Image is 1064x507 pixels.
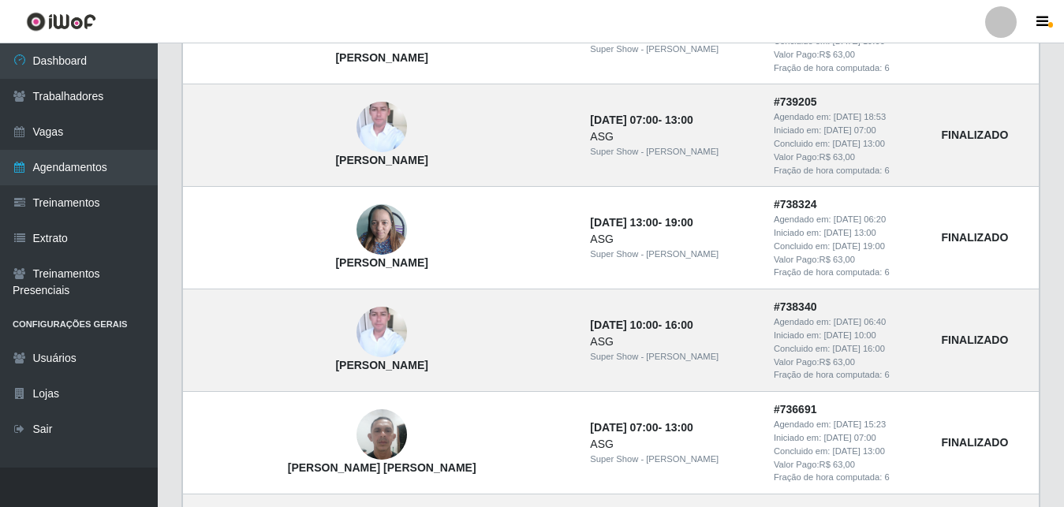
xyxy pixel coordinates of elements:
div: Fração de hora computada: 6 [774,266,923,279]
strong: # 738340 [774,300,817,313]
strong: # 739205 [774,95,817,108]
time: [DATE] 13:00 [833,139,885,148]
div: Super Show - [PERSON_NAME] [590,350,755,363]
strong: [PERSON_NAME] [PERSON_NAME] [288,461,476,474]
div: Agendado em: [774,110,923,124]
time: [DATE] 18:53 [834,112,886,121]
div: Iniciado em: [774,226,923,240]
div: ASG [590,129,755,145]
strong: # 738324 [774,198,817,211]
time: [DATE] 06:40 [834,317,886,326]
time: [DATE] 15:23 [834,419,886,429]
div: ASG [590,231,755,248]
div: Valor Pago: R$ 63,00 [774,458,923,472]
div: Iniciado em: [774,431,923,445]
div: Concluido em: [774,342,923,356]
div: ASG [590,436,755,453]
img: Tiago Paiva da Silva [357,95,407,158]
time: [DATE] 19:00 [833,241,885,251]
time: [DATE] 07:00 [823,125,875,135]
div: Fração de hora computada: 6 [774,62,923,75]
time: [DATE] 10:00 [590,319,658,331]
time: [DATE] 07:00 [590,114,658,126]
div: Super Show - [PERSON_NAME] [590,145,755,158]
time: 16:00 [665,319,693,331]
strong: - [590,216,693,229]
time: 13:00 [665,114,693,126]
div: Super Show - [PERSON_NAME] [590,43,755,56]
time: [DATE] 06:20 [834,214,886,224]
strong: [PERSON_NAME] [335,154,427,166]
strong: FINALIZADO [942,436,1009,449]
div: Valor Pago: R$ 63,00 [774,151,923,164]
time: [DATE] 16:00 [833,344,885,353]
strong: # 736691 [774,403,817,416]
strong: - [590,319,693,331]
div: Agendado em: [774,315,923,329]
div: Concluido em: [774,240,923,253]
strong: [PERSON_NAME] [335,256,427,269]
div: Valor Pago: R$ 63,00 [774,253,923,267]
div: Iniciado em: [774,329,923,342]
time: [DATE] 19:00 [833,36,885,46]
strong: - [590,421,693,434]
strong: FINALIZADO [942,231,1009,244]
div: Fração de hora computada: 6 [774,164,923,177]
div: Valor Pago: R$ 63,00 [774,48,923,62]
time: [DATE] 07:00 [823,433,875,442]
time: [DATE] 10:00 [823,330,875,340]
div: Valor Pago: R$ 63,00 [774,356,923,369]
time: [DATE] 13:00 [823,228,875,237]
strong: FINALIZADO [942,129,1009,141]
img: Damiana Gomes da Silva [357,196,407,263]
img: CoreUI Logo [26,12,96,32]
div: Agendado em: [774,213,923,226]
strong: [PERSON_NAME] [335,359,427,371]
div: Super Show - [PERSON_NAME] [590,453,755,466]
div: Iniciado em: [774,124,923,137]
time: 13:00 [665,421,693,434]
strong: - [590,114,693,126]
div: Concluido em: [774,137,923,151]
div: Fração de hora computada: 6 [774,368,923,382]
div: Super Show - [PERSON_NAME] [590,248,755,261]
time: [DATE] 13:00 [833,446,885,456]
div: Concluido em: [774,445,923,458]
div: Agendado em: [774,418,923,431]
div: Fração de hora computada: 6 [774,471,923,484]
time: 19:00 [665,216,693,229]
img: Patrício Fernandes Ribeiro [357,401,407,468]
div: ASG [590,334,755,350]
strong: FINALIZADO [942,334,1009,346]
strong: [PERSON_NAME] [335,51,427,64]
time: [DATE] 07:00 [590,421,658,434]
time: [DATE] 13:00 [590,216,658,229]
img: Tiago Paiva da Silva [357,300,407,363]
